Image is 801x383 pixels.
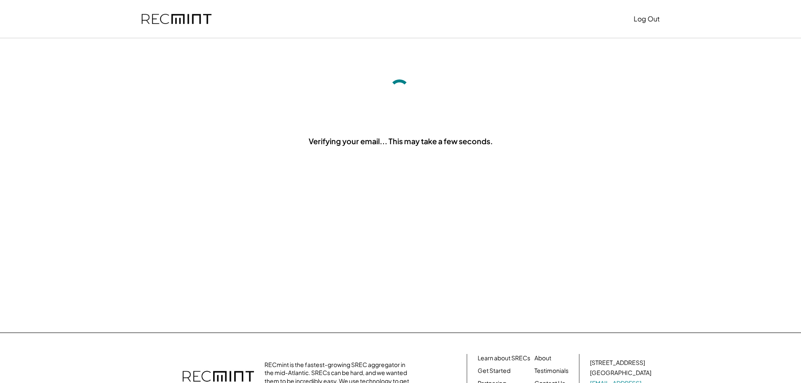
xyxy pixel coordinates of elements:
[309,136,493,146] div: Verifying your email... This may take a few seconds.
[634,11,660,27] button: Log Out
[590,369,651,377] div: [GEOGRAPHIC_DATA]
[590,359,645,367] div: [STREET_ADDRESS]
[142,14,211,24] img: recmint-logotype%403x.png
[478,354,530,362] a: Learn about SRECs
[534,354,551,362] a: About
[534,367,568,375] a: Testimonials
[478,367,510,375] a: Get Started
